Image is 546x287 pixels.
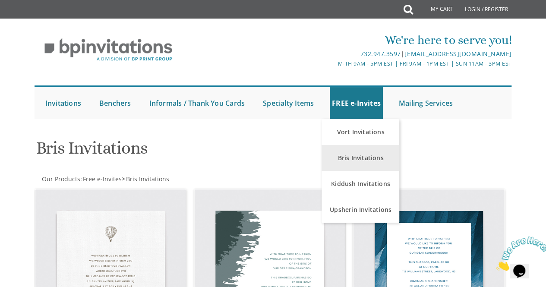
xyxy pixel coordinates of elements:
span: Free e-Invites [83,175,122,183]
span: Bris Invitations [126,175,169,183]
h1: Bris Invitations [36,139,348,164]
a: 732.947.3597 [360,50,401,58]
a: Bris Invitations [322,145,399,171]
a: Specialty Items [261,87,316,119]
div: M-Th 9am - 5pm EST | Fri 9am - 1pm EST | Sun 11am - 3pm EST [194,59,511,68]
iframe: chat widget [492,233,546,274]
a: Upsherin Invitations [322,197,399,223]
img: BP Invitation Loft [35,32,183,68]
a: Mailing Services [397,87,455,119]
a: [EMAIL_ADDRESS][DOMAIN_NAME] [404,50,511,58]
a: FREE e-Invites [330,87,383,119]
a: Bris Invitations [125,175,169,183]
a: Our Products [41,175,80,183]
span: > [122,175,169,183]
a: Informals / Thank You Cards [147,87,247,119]
a: Free e-Invites [82,175,122,183]
div: : [35,175,273,183]
a: My Cart [412,1,459,18]
a: Invitations [43,87,83,119]
a: Vort Invitations [322,119,399,145]
a: Benchers [97,87,133,119]
div: | [194,49,511,59]
div: We're here to serve you! [194,32,511,49]
img: Chat attention grabber [3,3,57,38]
a: Kiddush Invitations [322,171,399,197]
